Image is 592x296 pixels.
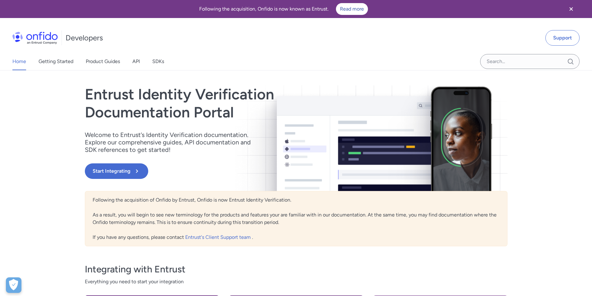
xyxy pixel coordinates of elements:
a: Home [12,53,26,70]
h3: Integrating with Entrust [85,263,507,276]
div: Following the acquisition, Onfido is now known as Entrust. [7,3,560,15]
input: Onfido search input field [480,54,580,69]
button: Start Integrating [85,163,148,179]
a: Start Integrating [85,163,381,179]
svg: Close banner [567,5,575,13]
img: Onfido Logo [12,32,58,44]
h1: Entrust Identity Verification Documentation Portal [85,85,381,121]
p: Welcome to Entrust’s Identity Verification documentation. Explore our comprehensive guides, API d... [85,131,259,153]
span: Everything you need to start your integration [85,278,507,285]
a: SDKs [152,53,164,70]
a: Product Guides [86,53,120,70]
h1: Developers [66,33,103,43]
button: Close banner [560,1,583,17]
div: Following the acquisition of Onfido by Entrust, Onfido is now Entrust Identity Verification. As a... [85,191,507,246]
a: Read more [336,3,368,15]
button: Open Preferences [6,277,21,293]
a: Entrust's Client Support team [185,234,252,240]
a: Getting Started [39,53,73,70]
a: Support [545,30,580,46]
div: Cookie Preferences [6,277,21,293]
a: API [132,53,140,70]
